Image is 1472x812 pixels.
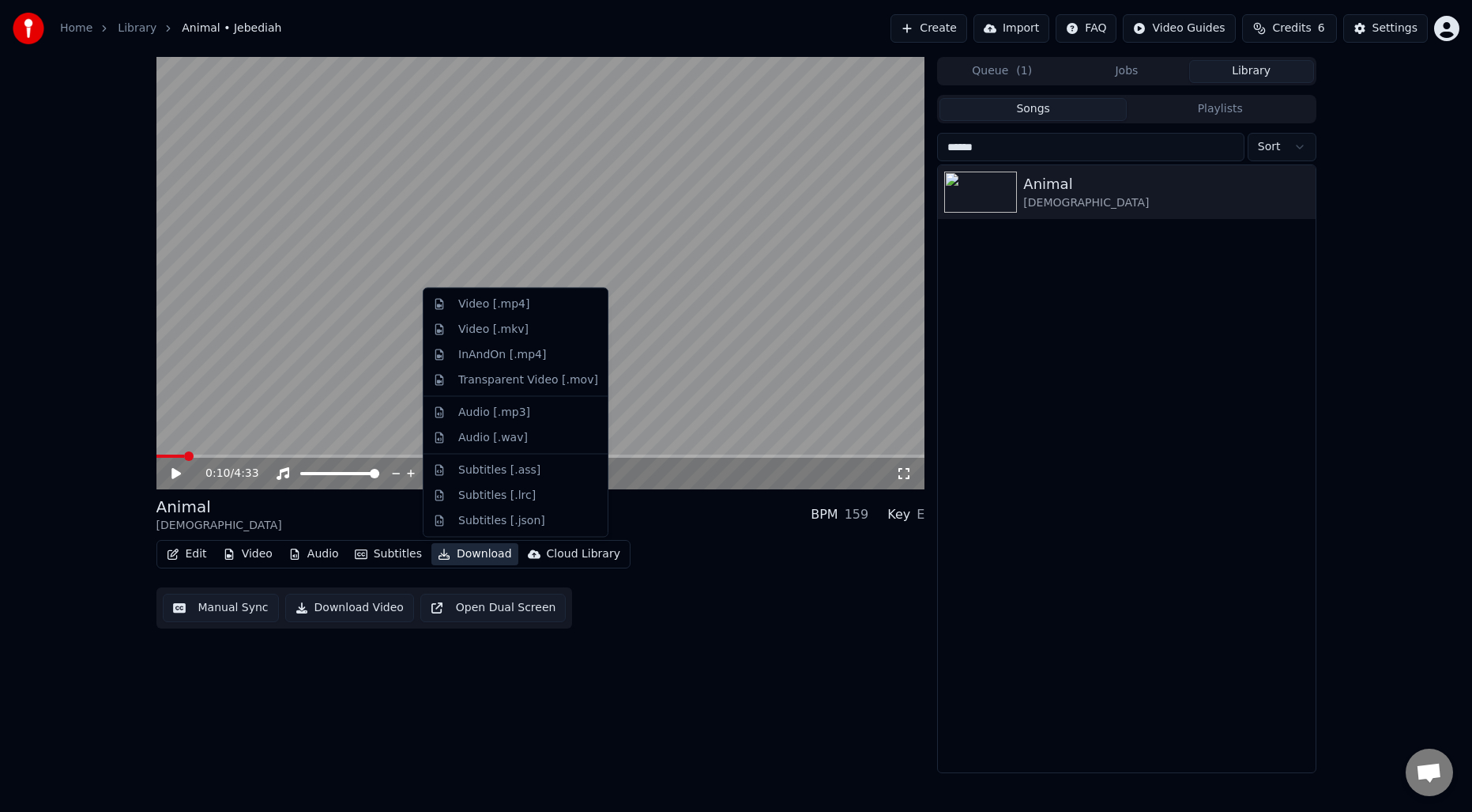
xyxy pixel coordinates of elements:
button: Subtitles [348,543,428,565]
button: Jobs [1064,60,1189,83]
button: Download [431,543,518,565]
div: [DEMOGRAPHIC_DATA] [156,518,282,534]
div: E [917,505,924,524]
span: 6 [1318,21,1325,36]
div: Subtitles [.json] [458,512,545,528]
button: Video [216,543,279,565]
div: Animal [156,496,282,518]
button: Audio [282,543,345,565]
div: Cloud Library [547,546,620,562]
img: youka [13,13,44,44]
button: Download Video [285,594,414,622]
a: Home [60,21,92,36]
button: Library [1189,60,1314,83]
div: Settings [1372,21,1417,36]
button: Open Dual Screen [420,594,567,622]
div: BPM [811,505,838,524]
button: Video Guides [1123,14,1235,43]
div: Audio [.wav] [458,429,528,445]
span: Credits [1272,21,1311,36]
button: Settings [1343,14,1428,43]
span: ( 1 ) [1016,63,1032,79]
span: 0:10 [205,466,230,482]
button: Songs [939,98,1127,121]
nav: breadcrumb [60,21,281,36]
button: Manual Sync [163,594,279,622]
div: Video [.mkv] [458,321,529,337]
a: Library [118,21,156,36]
div: InAndOn [.mp4] [458,346,547,362]
div: Transparent Video [.mov] [458,372,598,387]
div: Video [.mp4] [458,296,529,312]
div: Subtitles [.lrc] [458,487,536,503]
div: Animal [1023,173,1308,195]
div: / [205,466,243,482]
button: Import [973,14,1049,43]
span: Animal • Jebediah [182,21,281,36]
span: 4:33 [234,466,258,482]
div: Audio [.mp3] [458,404,530,420]
div: [DEMOGRAPHIC_DATA] [1023,195,1308,211]
button: Credits6 [1242,14,1337,43]
button: FAQ [1056,14,1116,43]
button: Playlists [1127,98,1314,121]
div: 159 [845,505,869,524]
div: Open chat [1406,749,1453,796]
div: Key [887,505,910,524]
button: Queue [939,60,1064,83]
button: Edit [160,543,213,565]
div: Subtitles [.ass] [458,462,540,478]
span: Sort [1258,139,1281,155]
button: Create [890,14,967,43]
